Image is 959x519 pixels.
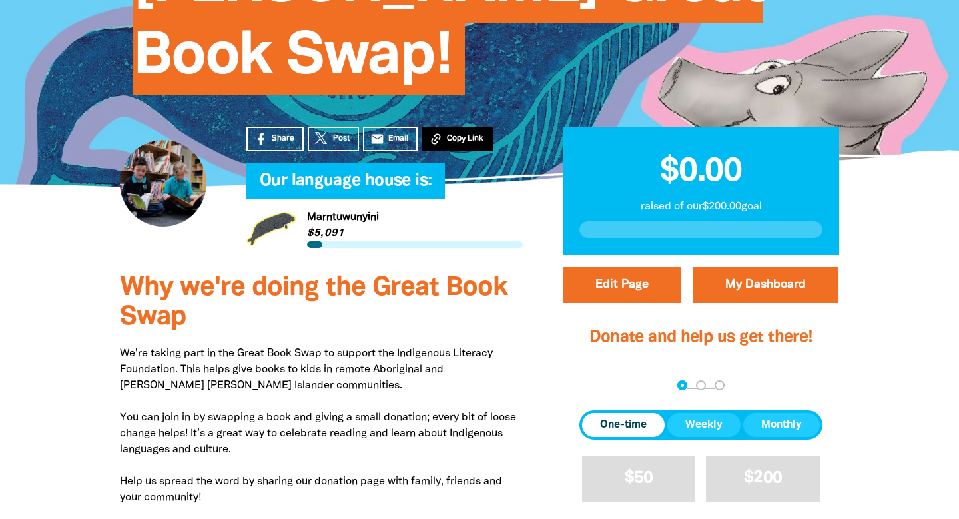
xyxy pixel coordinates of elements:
[246,127,304,151] a: Share
[625,470,653,486] span: $50
[363,127,418,151] a: emailEmail
[447,133,483,145] span: Copy Link
[272,133,294,145] span: Share
[685,417,723,433] span: Weekly
[308,127,359,151] a: Post
[333,133,350,145] span: Post
[260,173,432,199] span: Our language house is:
[696,380,706,390] button: Navigate to step 2 of 3 to enter your details
[120,346,523,506] p: We’re taking part in the Great Book Swap to support the Indigenous Literacy Foundation. This help...
[579,199,822,215] p: raised of our $200.00 goal
[667,413,741,437] button: Weekly
[589,330,813,345] span: Donate and help us get there!
[706,456,820,502] button: $200
[582,413,665,437] button: One-time
[563,267,681,303] button: Edit Page
[761,417,802,433] span: Monthly
[422,127,493,151] button: Copy Link
[743,413,820,437] button: Monthly
[660,157,742,187] span: $0.00
[246,185,523,193] h6: My Team
[600,417,647,433] span: One-time
[120,276,507,330] span: Why we're doing the Great Book Swap
[677,380,687,390] button: Navigate to step 1 of 3 to enter your donation amount
[693,267,838,303] a: My Dashboard
[370,132,384,146] i: email
[715,380,725,390] button: Navigate to step 3 of 3 to enter your payment details
[744,470,782,486] span: $200
[582,456,696,502] button: $50
[579,410,822,440] div: Donation frequency
[388,133,408,145] span: Email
